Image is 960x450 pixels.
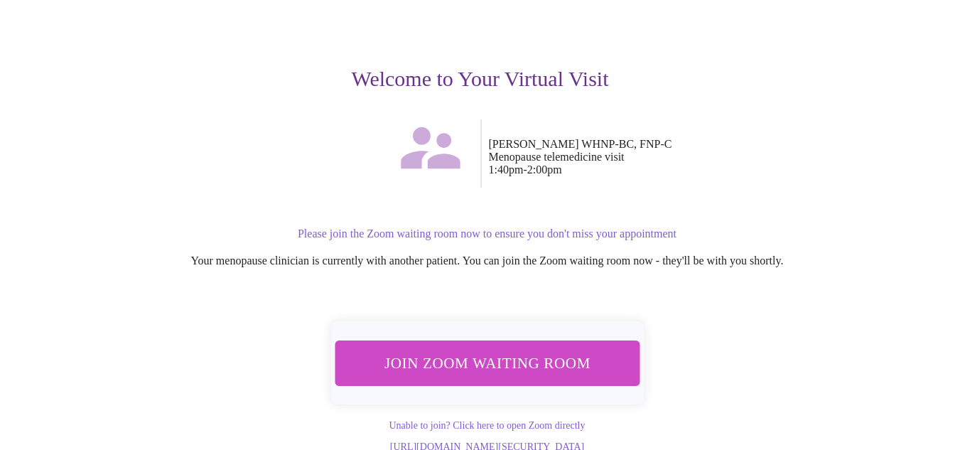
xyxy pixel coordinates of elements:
p: Please join the Zoom waiting room now to ensure you don't miss your appointment [57,227,918,240]
button: Join Zoom Waiting Room [335,341,640,385]
span: Join Zoom Waiting Room [353,350,620,376]
p: [PERSON_NAME] WHNP-BC, FNP-C Menopause telemedicine visit 1:40pm - 2:00pm [489,138,918,176]
h3: Welcome to Your Virtual Visit [43,67,918,91]
p: Your menopause clinician is currently with another patient. You can join the Zoom waiting room no... [57,255,918,267]
a: Unable to join? Click here to open Zoom directly [389,420,585,431]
